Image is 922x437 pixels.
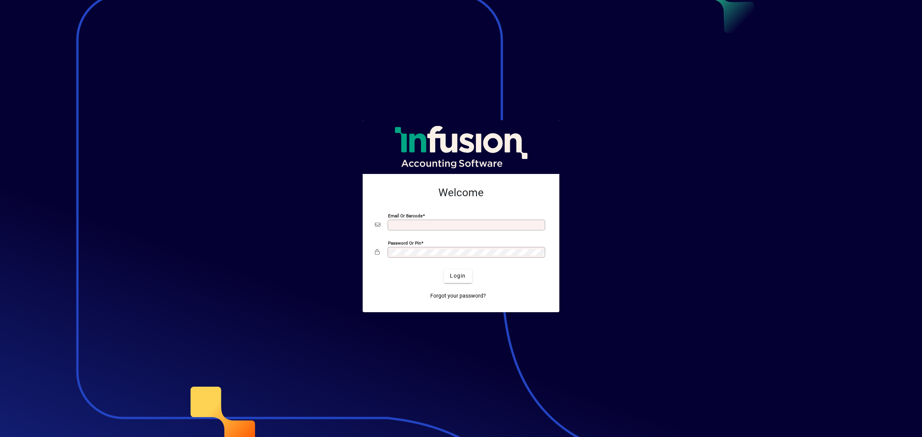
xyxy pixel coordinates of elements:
button: Login [444,269,472,283]
span: Forgot your password? [430,292,486,300]
mat-label: Password or Pin [388,240,421,245]
span: Login [450,272,466,280]
mat-label: Email or Barcode [388,213,423,218]
a: Forgot your password? [427,289,489,303]
h2: Welcome [375,186,547,199]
